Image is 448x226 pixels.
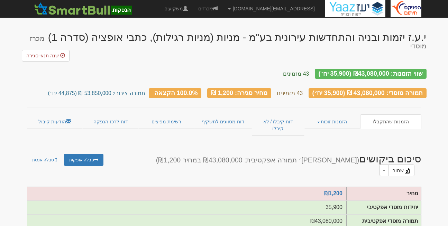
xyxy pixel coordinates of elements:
[138,114,194,129] a: רשימת מפיצים
[27,114,83,129] a: הודעות קיבול
[64,154,103,166] a: טבלה אופקית
[346,187,421,201] td: מחיר
[207,88,271,98] div: מחיר סגירה: 1,200 ₪
[283,71,309,77] small: 43 מזמינים
[404,168,410,173] img: excel-file-black.png
[27,154,63,166] a: טבלה אנכית
[156,156,359,164] small: ([PERSON_NAME]׳ תמורה אפקטיבית: ₪43,080,000 במחיר ₪1,200)
[32,2,134,16] img: SmartBull Logo
[123,153,427,176] h2: סיכום ביקושים
[252,114,304,136] a: דוח קיבלו / לא קיבלו
[83,114,138,129] a: דוח לרכז הנפקה
[22,31,427,50] div: י.ע.ז יזמות ובניה והתחדשות עירונית בע"מ - מניות (מניות רגילות), כתבי אופציה (סדרה 1) - הנפקה לציבור
[27,200,346,214] td: יחידות אפקטיבי
[48,90,145,96] small: תמורה ציבורי: 53,850,000 ₪ (44,875 יח׳)
[360,114,421,129] a: הזמנות שהתקבלו
[22,50,70,62] a: שנה תנאי סגירה
[304,114,360,129] a: הזמנות זוכות
[324,190,342,196] a: ₪1,200
[277,90,303,96] small: 43 מזמינים
[26,53,59,58] span: שנה תנאי סגירה
[30,35,427,50] small: מכרז מוסדי
[388,164,414,176] a: שמור
[154,90,198,96] span: 100.0% הקצאה
[315,69,427,79] div: שווי הזמנות: ₪43,080,000 (35,900 יח׳)
[346,201,421,215] td: יחידות מוסדי אפקטיבי
[309,88,427,98] div: תמורה מוסדי: 43,080,000 ₪ (35,900 יח׳)
[194,114,252,129] a: דוח מסווגים לתשקיף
